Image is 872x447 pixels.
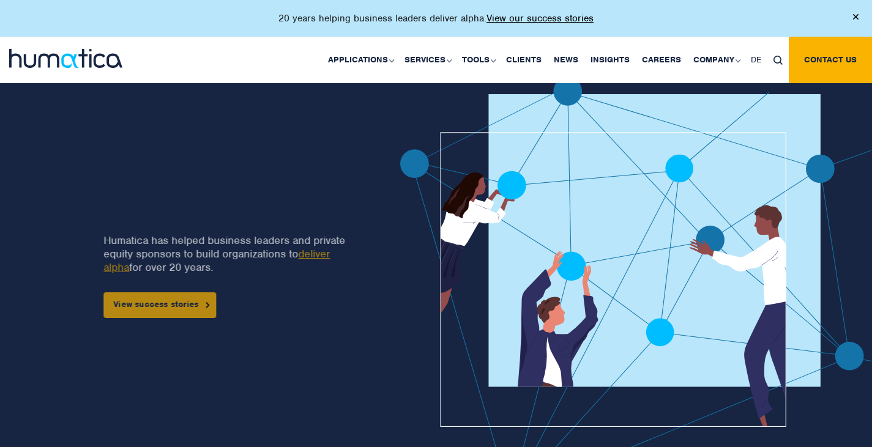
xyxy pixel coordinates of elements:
[745,37,767,83] a: DE
[500,37,548,83] a: Clients
[636,37,687,83] a: Careers
[103,292,216,318] a: View success stories
[206,302,210,308] img: arrowicon
[9,49,122,68] img: logo
[687,37,745,83] a: Company
[751,54,761,65] span: DE
[103,234,359,274] p: Humatica has helped business leaders and private equity sponsors to build organizations to for ov...
[584,37,636,83] a: Insights
[103,247,330,274] a: deliver alpha
[278,12,594,24] p: 20 years helping business leaders deliver alpha.
[322,37,398,83] a: Applications
[789,37,872,83] a: Contact us
[548,37,584,83] a: News
[773,56,783,65] img: search_icon
[456,37,500,83] a: Tools
[486,12,594,24] a: View our success stories
[398,37,456,83] a: Services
